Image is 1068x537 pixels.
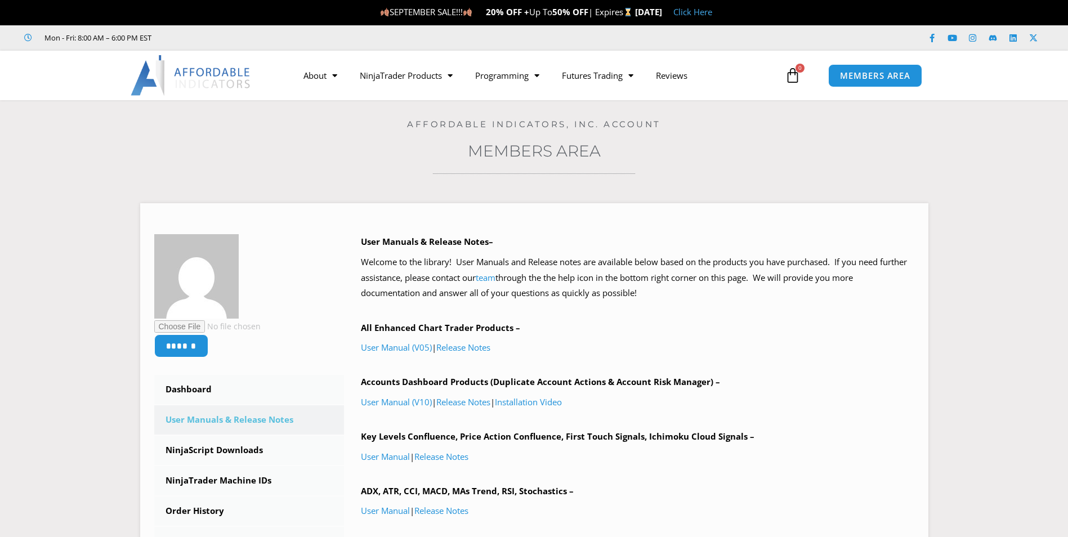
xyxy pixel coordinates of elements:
[292,62,782,88] nav: Menu
[361,322,520,333] b: All Enhanced Chart Trader Products –
[407,119,661,129] a: Affordable Indicators, Inc. Account
[361,449,914,465] p: |
[768,59,817,92] a: 0
[361,451,410,462] a: User Manual
[414,451,468,462] a: Release Notes
[796,64,805,73] span: 0
[167,32,336,43] iframe: Customer reviews powered by Trustpilot
[673,6,712,17] a: Click Here
[436,396,490,408] a: Release Notes
[361,236,493,247] b: User Manuals & Release Notes–
[361,485,574,496] b: ADX, ATR, CCI, MACD, MAs Trend, RSI, Stochastics –
[361,254,914,302] p: Welcome to the library! User Manuals and Release notes are available below based on the products ...
[486,6,529,17] strong: 20% OFF +
[495,396,562,408] a: Installation Video
[552,6,588,17] strong: 50% OFF
[624,8,632,16] img: ⌛
[154,436,345,465] a: NinjaScript Downloads
[414,505,468,516] a: Release Notes
[361,342,432,353] a: User Manual (V05)
[361,340,914,356] p: |
[380,6,635,17] span: SEPTEMBER SALE!!! Up To | Expires
[361,395,914,410] p: | |
[645,62,699,88] a: Reviews
[154,466,345,495] a: NinjaTrader Machine IDs
[292,62,348,88] a: About
[154,375,345,404] a: Dashboard
[361,376,720,387] b: Accounts Dashboard Products (Duplicate Account Actions & Account Risk Manager) –
[42,31,151,44] span: Mon - Fri: 8:00 AM – 6:00 PM EST
[361,503,914,519] p: |
[464,62,551,88] a: Programming
[154,496,345,526] a: Order History
[828,64,922,87] a: MEMBERS AREA
[381,8,389,16] img: 🍂
[468,141,601,160] a: Members Area
[361,505,410,516] a: User Manual
[154,405,345,435] a: User Manuals & Release Notes
[361,431,754,442] b: Key Levels Confluence, Price Action Confluence, First Touch Signals, Ichimoku Cloud Signals –
[840,71,910,80] span: MEMBERS AREA
[361,396,432,408] a: User Manual (V10)
[476,272,495,283] a: team
[131,55,252,96] img: LogoAI | Affordable Indicators – NinjaTrader
[348,62,464,88] a: NinjaTrader Products
[154,234,239,319] img: b4e2eee06595d376c063920cea92b1382eadbd5c45047495a92f47f2f99b0a40
[436,342,490,353] a: Release Notes
[635,6,662,17] strong: [DATE]
[463,8,472,16] img: 🍂
[551,62,645,88] a: Futures Trading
